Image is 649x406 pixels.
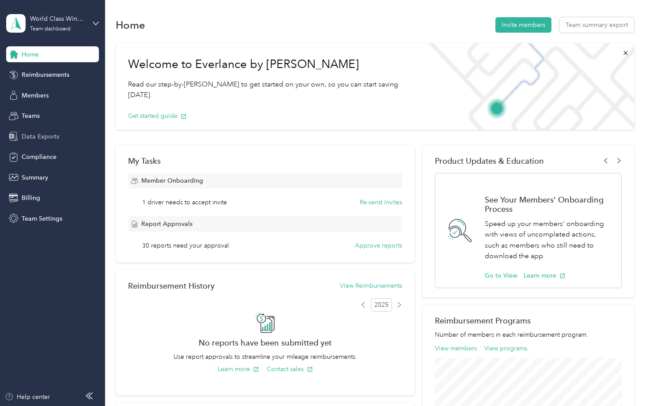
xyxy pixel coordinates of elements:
[141,219,192,229] span: Report Approvals
[22,132,59,141] span: Data Exports
[22,70,69,79] span: Reimbursements
[267,365,313,374] button: Contact sales
[218,365,259,374] button: Learn more
[128,111,187,120] button: Get started guide
[485,218,612,262] p: Speed up your members' onboarding with views of uncompleted actions, such as members who still ne...
[22,152,57,162] span: Compliance
[128,57,408,71] h1: Welcome to Everlance by [PERSON_NAME]
[5,392,50,402] button: Help center
[128,156,402,165] div: My Tasks
[485,195,612,214] h1: See Your Members' Onboarding Process
[128,79,408,101] p: Read our step-by-[PERSON_NAME] to get started on your own, so you can start saving [DATE].
[142,198,227,207] span: 1 driver needs to accept invite
[435,156,544,165] span: Product Updates & Education
[485,271,517,280] button: Go to View
[360,198,402,207] button: Re-send invites
[22,173,48,182] span: Summary
[141,176,203,185] span: Member Onboarding
[435,316,622,325] h2: Reimbursement Programs
[128,338,402,347] h2: No reports have been submitted yet
[435,330,622,339] p: Number of members in each reimbursement program.
[524,271,566,280] button: Learn more
[142,241,229,250] span: 30 reports need your approval
[559,17,634,33] button: Team summary export
[30,14,85,23] div: World Class Window Coverings
[128,352,402,361] p: Use report approvals to streamline your mileage reimbursements.
[484,344,527,353] button: View programs
[22,91,49,100] span: Members
[128,281,215,290] h2: Reimbursement History
[600,357,649,406] iframe: Everlance-gr Chat Button Frame
[340,281,402,290] button: View Reimbursements
[116,20,145,30] h1: Home
[22,50,39,59] span: Home
[495,17,551,33] button: Invite members
[420,43,634,130] img: Welcome to everlance
[22,111,40,120] span: Teams
[22,193,40,203] span: Billing
[30,26,71,32] div: Team dashboard
[355,241,402,250] button: Approve reports
[435,344,477,353] button: View members
[22,214,62,223] span: Team Settings
[371,298,392,312] span: 2025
